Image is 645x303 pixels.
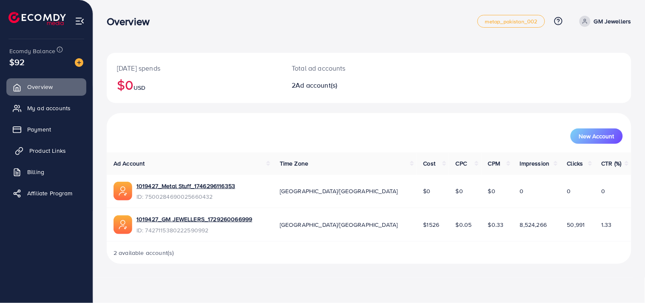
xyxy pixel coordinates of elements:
a: Payment [6,121,86,138]
span: [GEOGRAPHIC_DATA]/[GEOGRAPHIC_DATA] [280,187,398,195]
span: ID: 7427115380222590992 [136,226,252,234]
span: $0 [488,187,495,195]
span: 50,991 [567,220,585,229]
a: Overview [6,78,86,95]
span: Overview [27,83,53,91]
span: Clicks [567,159,583,168]
h2: $0 [117,77,271,93]
img: image [75,58,83,67]
span: Billing [27,168,44,176]
h2: 2 [292,81,403,89]
span: Payment [27,125,51,134]
span: Affiliate Program [27,189,73,197]
span: $92 [9,56,25,68]
p: Total ad accounts [292,63,403,73]
a: Affiliate Program [6,185,86,202]
span: Time Zone [280,159,308,168]
a: GM Jewellers [576,16,631,27]
span: My ad accounts [27,104,71,112]
span: CPC [456,159,467,168]
span: $0.05 [456,220,472,229]
span: 1.33 [602,220,612,229]
span: CPM [488,159,500,168]
a: metap_pakistan_002 [477,15,545,28]
span: Product Links [29,146,66,155]
span: Ecomdy Balance [9,47,55,55]
span: CTR (%) [602,159,622,168]
span: Cost [423,159,436,168]
a: 1019427_Metal Stuff_1746296116353 [136,182,235,190]
span: $1526 [423,220,440,229]
img: ic-ads-acc.e4c84228.svg [114,182,132,200]
span: $0 [456,187,463,195]
img: menu [75,16,85,26]
button: New Account [571,129,623,144]
span: 2 available account(s) [114,249,174,257]
p: GM Jewellers [594,16,631,26]
a: Billing [6,163,86,180]
span: 8,524,266 [520,220,547,229]
span: metap_pakistan_002 [485,19,538,24]
span: 0 [520,187,524,195]
p: [DATE] spends [117,63,271,73]
h3: Overview [107,15,156,28]
span: New Account [579,133,614,139]
img: ic-ads-acc.e4c84228.svg [114,215,132,234]
span: $0 [423,187,431,195]
span: ID: 7500284690025660432 [136,192,235,201]
span: $0.33 [488,220,504,229]
img: logo [9,12,66,25]
span: 0 [567,187,571,195]
a: My ad accounts [6,100,86,117]
span: [GEOGRAPHIC_DATA]/[GEOGRAPHIC_DATA] [280,220,398,229]
a: 1019427_GM JEWELLERS_1729260066999 [136,215,252,223]
span: Ad account(s) [296,80,338,90]
span: Impression [520,159,550,168]
span: Ad Account [114,159,145,168]
span: 0 [602,187,605,195]
a: Product Links [6,142,86,159]
span: USD [134,83,145,92]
